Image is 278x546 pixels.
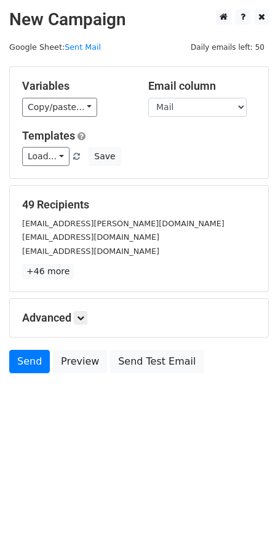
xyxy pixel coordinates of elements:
[9,9,269,30] h2: New Campaign
[216,487,278,546] div: 聊天小工具
[9,350,50,373] a: Send
[53,350,107,373] a: Preview
[110,350,204,373] a: Send Test Email
[89,147,121,166] button: Save
[22,247,159,256] small: [EMAIL_ADDRESS][DOMAIN_NAME]
[22,232,159,242] small: [EMAIL_ADDRESS][DOMAIN_NAME]
[22,219,224,228] small: [EMAIL_ADDRESS][PERSON_NAME][DOMAIN_NAME]
[148,79,256,93] h5: Email column
[216,487,278,546] iframe: Chat Widget
[9,42,101,52] small: Google Sheet:
[22,264,74,279] a: +46 more
[65,42,101,52] a: Sent Mail
[22,147,69,166] a: Load...
[22,311,256,325] h5: Advanced
[186,41,269,54] span: Daily emails left: 50
[22,98,97,117] a: Copy/paste...
[22,129,75,142] a: Templates
[22,79,130,93] h5: Variables
[186,42,269,52] a: Daily emails left: 50
[22,198,256,212] h5: 49 Recipients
